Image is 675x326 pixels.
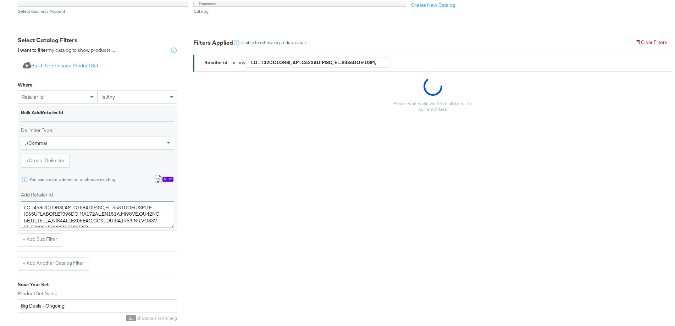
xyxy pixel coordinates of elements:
[18,45,115,53] div: my catalog to show products ...
[21,126,174,132] label: Delimiter Type:
[25,138,47,145] span: , (comma)
[22,92,44,99] span: retailer id
[193,37,233,45] div: Filters Applied
[26,156,29,162] strong: +
[18,256,89,269] button: + Add Another Catalog Filter
[21,200,174,226] textarea: LO-I458DOLORSI,AM-C758ADIPISC,EL-S531DOEIUSM,TE-I065UTLABOR,ET096DO,MA172AL,EN151A,MI98VE,QU42NO5...
[21,153,70,166] button: +Create Delimiter
[29,176,116,181] div: You can create a delimiter or choose existing.
[18,35,177,43] div: Select Catalog Filters
[18,314,177,319] div: characters remaining
[193,7,406,12] div: Catalog:
[18,289,177,295] label: Product Set Name:
[18,280,177,287] div: Save Your Set
[18,80,32,87] div: Where
[126,314,136,319] span: 81
[630,35,672,48] button: Clear Filters
[240,39,307,44] div: Unable to retrieve a product count.
[21,190,174,197] label: Add Retailer Id
[200,56,232,67] div: Retailer id
[21,108,174,115] div: Bulk Add Retailer Id
[388,99,477,111] div: Please wait while we fetch all items for current filters
[18,58,103,71] button: Build Performance Product Set
[18,7,188,12] div: Select Business Account
[18,298,177,311] input: Give your set a descriptive name
[247,56,388,66] div: LO-I132DOLORSI, AM-C633ADIPISC, EL-S386DOEIUSM, TE-I626UTLABOR, ET102DO, MA866AL, EN196A, MI70VE,...
[18,45,48,52] strong: I want to filter
[162,175,173,180] div: New
[232,58,247,65] div: is any
[149,172,178,185] button: New
[101,92,115,99] span: is any
[18,232,62,245] button: + Add Sub Filter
